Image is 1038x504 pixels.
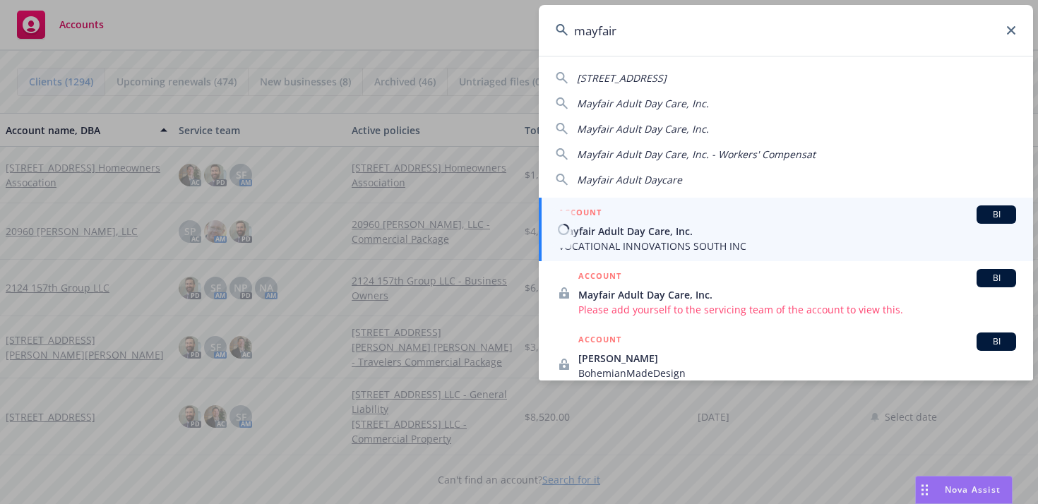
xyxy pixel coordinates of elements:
span: Mayfair Adult Day Care, Inc. [577,97,709,110]
span: [STREET_ADDRESS] [577,71,667,85]
span: Mayfair Adult Day Care, Inc. [578,287,1016,302]
a: ACCOUNTBIMayfair Adult Day Care, Inc.VOCATIONAL INNOVATIONS SOUTH INC [539,198,1033,261]
div: Drag to move [916,476,933,503]
h5: ACCOUNT [559,205,602,222]
span: [PERSON_NAME] [578,351,1016,366]
span: Mayfair Adult Day Care, Inc. [559,224,1016,239]
span: BohemianMadeDesign [578,366,1016,380]
span: Mayfair Adult Day Care, Inc. [577,122,709,136]
h5: ACCOUNT [578,269,621,286]
a: ACCOUNTBI[PERSON_NAME]BohemianMadeDesign [539,325,1033,403]
span: VOCATIONAL INNOVATIONS SOUTH INC [559,239,1016,253]
button: Nova Assist [915,476,1013,504]
span: Mayfair Adult Day Care, Inc. - Workers' Compensat [577,148,816,161]
h5: ACCOUNT [578,332,621,349]
input: Search... [539,5,1033,56]
span: BI [982,272,1010,284]
a: ACCOUNTBIMayfair Adult Day Care, Inc.Please add yourself to the servicing team of the account to ... [539,261,1033,325]
span: Please add yourself to the servicing team of the account to view this. [578,302,1016,317]
span: BI [982,335,1010,348]
span: Nova Assist [945,484,1001,496]
span: BI [982,208,1010,221]
span: Mayfair Adult Daycare [577,173,682,186]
